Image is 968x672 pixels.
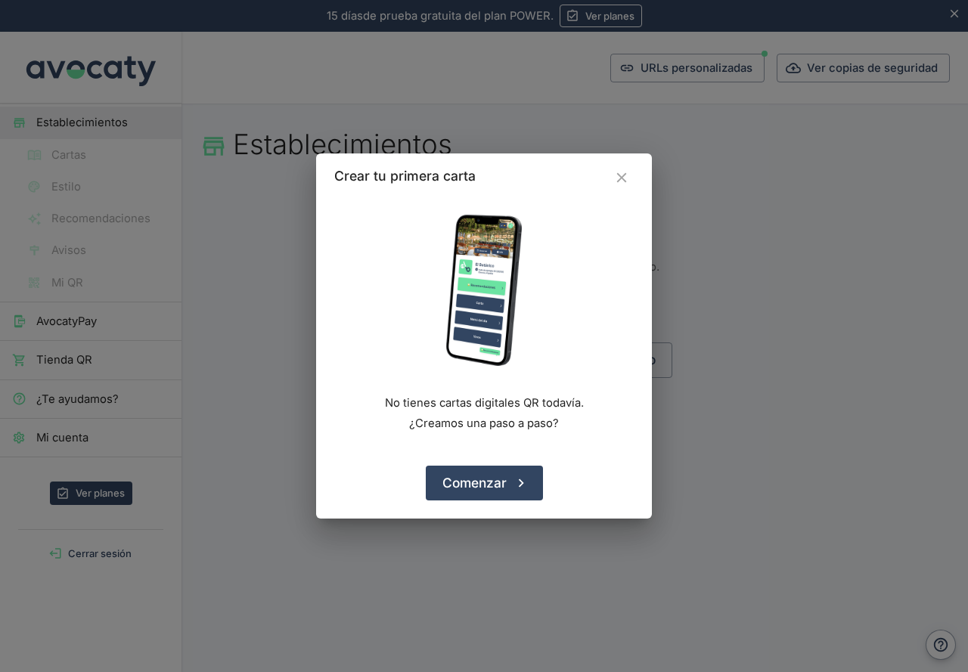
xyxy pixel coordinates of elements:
[408,215,560,366] img: Vista previa en teléfono del menú del restaurante El Botánico
[385,395,584,411] p: No tienes cartas digitales QR todavía.
[334,166,476,187] h2: Crear tu primera carta
[409,415,559,432] p: ¿Creamos una paso a paso?
[426,466,543,500] a: Comenzar
[610,166,634,190] button: Cerrar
